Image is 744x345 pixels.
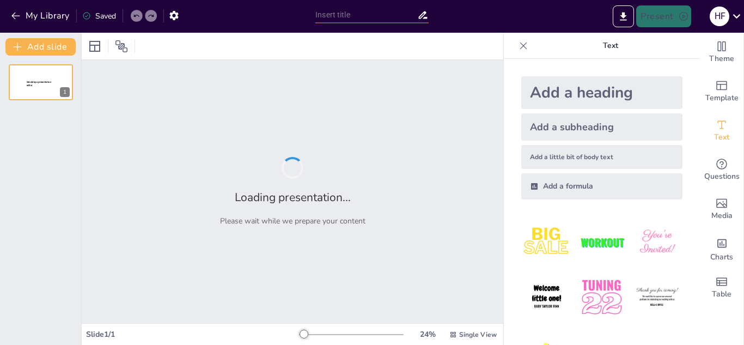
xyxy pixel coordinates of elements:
span: Template [705,92,739,104]
p: Please wait while we prepare your content [220,216,365,226]
span: Single View [459,330,497,339]
h2: Loading presentation... [235,190,351,205]
button: Present [636,5,691,27]
div: H F [710,7,729,26]
div: Add images, graphics, shapes or video [700,190,743,229]
div: Saved [82,11,116,21]
div: 24 % [414,329,441,340]
div: Change the overall theme [700,33,743,72]
div: Add a formula [521,173,682,199]
button: My Library [8,7,74,25]
button: H F [710,5,729,27]
div: Add a table [700,268,743,307]
div: Add charts and graphs [700,229,743,268]
span: Media [711,210,733,222]
span: Sendsteps presentation editor [27,81,51,87]
span: Position [115,40,128,53]
span: Questions [704,171,740,183]
img: 6.jpeg [632,272,682,323]
div: Add a subheading [521,113,682,141]
div: Add a little bit of body text [521,145,682,169]
span: Theme [709,53,734,65]
input: Insert title [315,7,417,23]
span: Text [714,131,729,143]
span: Table [712,288,731,300]
img: 3.jpeg [632,217,682,268]
img: 5.jpeg [576,272,627,323]
span: Charts [710,251,733,263]
button: Add slide [5,38,76,56]
div: Slide 1 / 1 [86,329,299,340]
img: 4.jpeg [521,272,572,323]
div: Get real-time input from your audience [700,150,743,190]
button: Export to PowerPoint [613,5,634,27]
div: Layout [86,38,103,55]
img: 2.jpeg [576,217,627,268]
div: Add a heading [521,76,682,109]
div: 1 [60,87,70,97]
img: 1.jpeg [521,217,572,268]
p: Text [532,33,689,59]
div: Add text boxes [700,111,743,150]
div: Add ready made slides [700,72,743,111]
div: 1 [9,64,73,100]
